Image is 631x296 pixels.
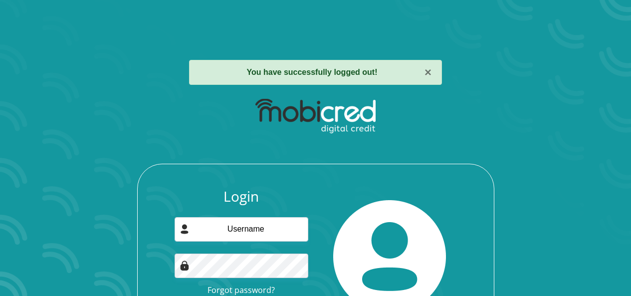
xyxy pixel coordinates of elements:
[180,261,190,271] img: Image
[180,224,190,234] img: user-icon image
[424,66,431,78] button: ×
[175,217,308,242] input: Username
[247,68,378,76] strong: You have successfully logged out!
[255,99,376,134] img: mobicred logo
[175,188,308,205] h3: Login
[208,285,275,296] a: Forgot password?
